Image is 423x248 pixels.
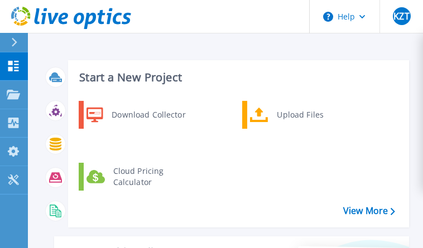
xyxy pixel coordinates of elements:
[271,104,354,126] div: Upload Files
[79,163,193,191] a: Cloud Pricing Calculator
[242,101,357,129] a: Upload Files
[343,206,395,216] a: View More
[108,166,190,188] div: Cloud Pricing Calculator
[393,12,409,21] span: KZT
[79,71,395,84] h3: Start a New Project
[79,101,193,129] a: Download Collector
[106,104,190,126] div: Download Collector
